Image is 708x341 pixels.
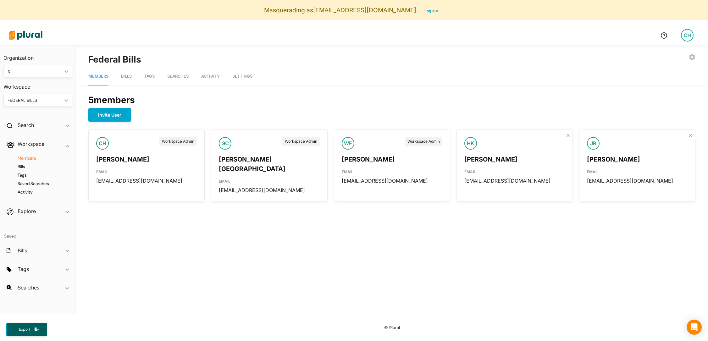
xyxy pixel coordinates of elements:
[159,137,197,146] div: Workspace Admin
[687,320,702,335] div: Open Intercom Messenger
[464,155,565,164] div: [PERSON_NAME]
[96,177,197,184] div: [EMAIL_ADDRESS][DOMAIN_NAME]
[342,177,442,184] div: [EMAIL_ADDRESS][DOMAIN_NAME]
[4,24,48,46] img: Logo for Plural
[587,155,688,164] div: [PERSON_NAME]
[18,140,44,147] h2: Workspace
[96,164,197,177] div: EMAIL
[14,327,35,332] span: Export
[464,177,565,184] div: [EMAIL_ADDRESS][DOMAIN_NAME]
[88,92,695,108] div: 5 member s
[10,164,69,170] a: Bills
[88,108,131,122] button: Invite User
[681,29,694,41] div: CH
[6,323,47,336] button: Export
[282,137,320,146] div: Workspace Admin
[18,284,39,291] h2: Searches
[8,68,62,75] div: X
[10,189,69,195] a: Activity
[144,74,155,79] span: Tags
[121,74,132,79] span: Bills
[587,177,688,184] div: [EMAIL_ADDRESS][DOMAIN_NAME]
[219,155,319,173] div: [PERSON_NAME][GEOGRAPHIC_DATA]
[0,225,75,241] h4: Saved
[96,137,109,150] div: CH
[3,49,72,63] h3: Organization
[96,155,197,164] div: [PERSON_NAME]
[3,78,72,91] h3: Workspace
[8,97,62,104] div: FEDERAL BILLS
[313,6,416,14] span: [EMAIL_ADDRESS][DOMAIN_NAME]
[219,137,231,150] div: GC
[464,164,565,177] div: EMAIL
[384,325,400,330] small: © Plural
[10,155,69,161] a: Members
[88,53,141,66] h1: Federal Bills
[232,74,252,79] span: Settings
[219,173,319,187] div: EMAIL
[201,68,220,85] a: Activity
[587,164,688,177] div: EMAIL
[587,137,600,150] div: JR
[167,74,189,79] span: Searches
[121,68,132,85] a: Bills
[144,68,155,85] a: Tags
[342,164,442,177] div: EMAIL
[464,137,477,150] div: HK
[10,172,69,178] a: Tags
[232,68,252,85] a: Settings
[201,74,220,79] span: Activity
[18,122,34,129] h2: Search
[676,26,699,44] a: CH
[10,181,69,187] a: Saved Searches
[18,266,29,272] h2: Tags
[219,187,319,194] div: [EMAIL_ADDRESS][DOMAIN_NAME]
[88,68,108,85] a: Members
[342,137,354,150] div: WF
[405,137,442,146] div: Workspace Admin
[18,247,27,254] h2: Bills
[342,155,442,164] div: [PERSON_NAME]
[18,208,36,215] h2: Explore
[88,74,108,79] span: Members
[418,6,444,16] button: Log out
[167,68,189,85] a: Searches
